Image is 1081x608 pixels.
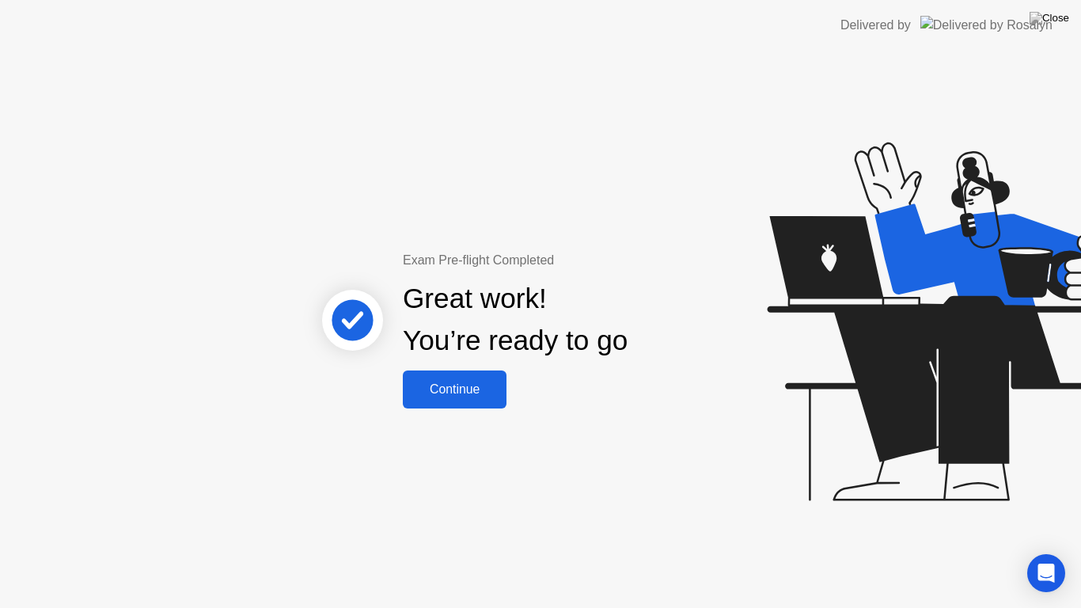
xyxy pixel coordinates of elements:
[403,370,506,408] button: Continue
[1030,12,1069,25] img: Close
[1027,554,1065,592] div: Open Intercom Messenger
[408,382,502,397] div: Continue
[840,16,911,35] div: Delivered by
[403,251,730,270] div: Exam Pre-flight Completed
[920,16,1053,34] img: Delivered by Rosalyn
[403,278,628,362] div: Great work! You’re ready to go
